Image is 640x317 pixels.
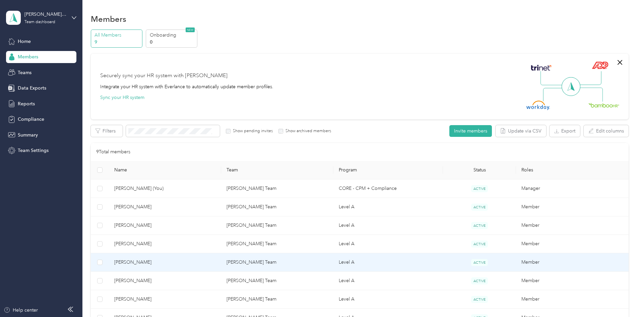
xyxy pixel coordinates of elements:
th: Status [443,161,516,179]
div: Securely sync your HR system with [PERSON_NAME] [100,72,228,80]
td: Melissa R. Schairer [109,216,221,235]
span: Summary [18,131,38,139]
th: Program [333,161,443,179]
span: [PERSON_NAME] [114,277,216,284]
label: Show archived members [283,128,331,134]
td: Candace L. Jackson (You) [109,179,221,198]
span: Team Settings [18,147,49,154]
td: Candi Jackson's Team [221,272,333,290]
p: Onboarding [150,32,195,39]
img: ADP [592,61,608,69]
span: ACTIVE [471,277,488,284]
span: ACTIVE [471,296,488,303]
th: Roles [516,161,628,179]
button: Help center [4,307,38,314]
img: Line Left Down [543,88,566,101]
img: Line Right Down [579,88,603,102]
td: Manager [516,179,628,198]
th: Team [221,161,333,179]
td: Level A [333,253,443,272]
label: Show pending invites [231,128,273,134]
button: Invite members [449,125,492,137]
td: Candi Jackson's Team [221,216,333,235]
td: Candi Jackson's Team [221,179,333,198]
span: ACTIVE [471,204,488,211]
td: Candi Jackson's Team [221,290,333,309]
td: Candi Jackson's Team [221,253,333,272]
span: [PERSON_NAME] (You) [114,185,216,192]
button: Export [550,125,580,137]
td: Dina L. Wilson [109,290,221,309]
span: ACTIVE [471,222,488,229]
td: Candi Jackson's Team [221,198,333,216]
td: Member [516,235,628,253]
td: Ronnie J. Hicks [109,272,221,290]
td: Level A [333,216,443,235]
img: Workday [526,101,550,110]
td: Christine M. Bolton [109,198,221,216]
td: Member [516,272,628,290]
span: [PERSON_NAME] [114,259,216,266]
td: Tina M. Ake [109,235,221,253]
img: Line Left Up [540,71,564,86]
span: [PERSON_NAME] [114,203,216,211]
td: Level A [333,198,443,216]
span: NEW [186,28,195,32]
p: 0 [150,39,195,46]
span: ACTIVE [471,241,488,248]
td: Member [516,216,628,235]
button: Edit columns [584,125,629,137]
td: Candi Jackson's Team [221,235,333,253]
th: Name [109,161,221,179]
td: Level A [333,272,443,290]
button: Update via CSV [496,125,546,137]
td: Diana L. Callaway [109,253,221,272]
span: Compliance [18,116,44,123]
div: [PERSON_NAME] Team [24,11,66,18]
img: Line Right Up [578,71,601,85]
img: Trinet [529,63,553,72]
img: BambooHR [588,103,619,107]
td: Level A [333,235,443,253]
button: Filters [91,125,123,137]
td: Member [516,290,628,309]
span: ACTIVE [471,259,488,266]
div: Integrate your HR system with Everlance to automatically update member profiles. [100,83,273,90]
td: Level A [333,290,443,309]
td: Member [516,253,628,272]
span: Reports [18,100,35,107]
span: Home [18,38,31,45]
span: [PERSON_NAME] [114,296,216,303]
p: 9 Total members [96,148,130,156]
iframe: Everlance-gr Chat Button Frame [602,279,640,317]
td: CORE - CPM + Compliance [333,179,443,198]
h1: Members [91,15,126,22]
span: Data Exports [18,85,46,92]
div: Team dashboard [24,20,55,24]
span: [PERSON_NAME] [114,222,216,229]
span: Teams [18,69,31,76]
span: Name [114,167,216,173]
span: [PERSON_NAME] [114,240,216,248]
span: Members [18,53,38,60]
span: ACTIVE [471,185,488,192]
p: All Members [94,32,140,39]
p: 9 [94,39,140,46]
td: Member [516,198,628,216]
button: Sync your HR system [100,94,144,101]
